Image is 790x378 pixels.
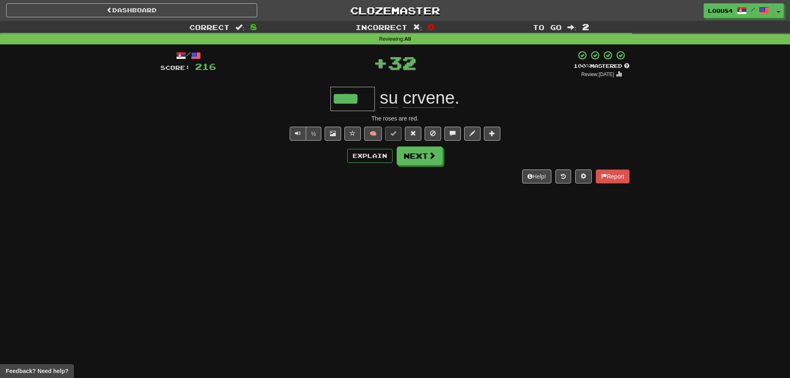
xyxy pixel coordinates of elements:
[404,36,411,42] strong: All
[344,127,361,141] button: Favorite sentence (alt+f)
[567,24,576,31] span: :
[405,127,421,141] button: Reset to 0% Mastered (alt+r)
[533,23,562,31] span: To go
[160,64,190,71] span: Score:
[160,114,630,123] div: The roses are red.
[428,22,434,32] span: 0
[522,169,551,183] button: Help!
[484,127,500,141] button: Add to collection (alt+a)
[325,127,341,141] button: Show image (alt+x)
[364,127,382,141] button: 🧠
[388,52,416,73] span: 32
[160,50,216,60] div: /
[596,169,630,183] button: Report
[375,88,459,108] span: .
[555,169,571,183] button: Round history (alt+y)
[250,22,257,32] span: 8
[574,63,630,70] div: Mastered
[444,127,461,141] button: Discuss sentence (alt+u)
[235,24,244,31] span: :
[403,88,455,108] span: crvene
[708,7,733,14] span: loqu84
[347,149,393,163] button: Explain
[270,3,520,18] a: Clozemaster
[290,127,306,141] button: Play sentence audio (ctl+space)
[380,88,398,108] span: su
[385,127,402,141] button: Set this sentence to 100% Mastered (alt+m)
[397,146,443,165] button: Next
[355,23,407,31] span: Incorrect
[751,7,755,12] span: /
[464,127,481,141] button: Edit sentence (alt+d)
[189,23,230,31] span: Correct
[413,24,422,31] span: :
[6,3,257,17] a: Dashboard
[306,127,321,141] button: ½
[6,367,68,375] span: Open feedback widget
[425,127,441,141] button: Ignore sentence (alt+i)
[574,63,590,69] span: 100 %
[373,50,388,75] span: +
[288,127,321,141] div: Text-to-speech controls
[581,72,614,77] small: Review: [DATE]
[582,22,589,32] span: 2
[195,61,216,72] span: 216
[704,3,774,18] a: loqu84 /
